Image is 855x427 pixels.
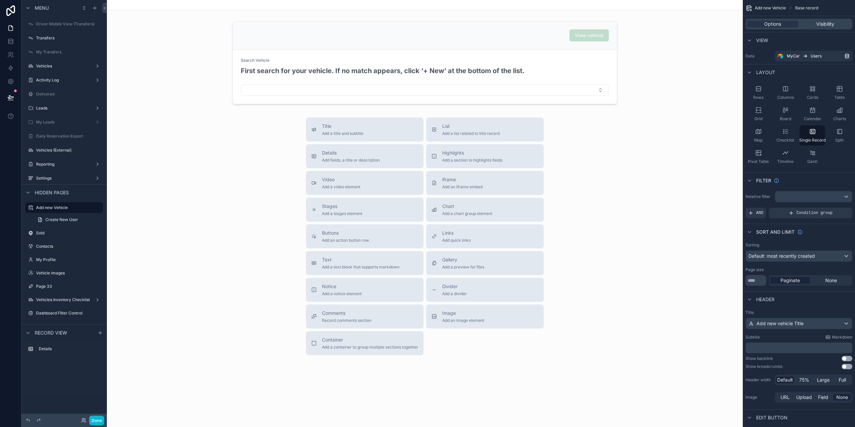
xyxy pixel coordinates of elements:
[25,241,103,252] a: Contacts
[36,148,102,153] label: Vehicles (External)
[745,318,852,329] button: Add new vehicle Title
[756,320,804,327] span: Add new vehicle Title
[780,116,791,122] span: Board
[807,159,818,164] span: Gantt
[25,103,103,114] a: Leads
[25,145,103,156] a: Vehicles (External)
[25,281,103,292] a: Page 33
[36,49,102,55] label: My Transfers
[818,394,828,401] span: Field
[807,95,818,100] span: Cards
[756,69,775,76] span: Layout
[811,53,822,59] span: Users
[89,416,104,425] button: Done
[745,335,760,340] label: Subtitle
[773,104,798,124] button: Board
[778,53,783,59] img: Airtable Logo
[36,205,99,210] label: Add new Vehicle
[25,47,103,57] a: My Transfers
[25,202,103,213] a: Add new Vehicle
[25,19,103,29] a: Driver Mobile View (Transfers)
[800,126,825,146] button: Single Record
[781,277,800,284] span: Paginate
[33,214,103,225] a: Create New User
[25,117,103,128] a: My Leads
[825,277,837,284] span: None
[756,414,788,421] span: Edit button
[745,356,773,361] div: Show backlink
[25,33,103,43] a: Transfers
[799,377,809,383] span: 75%
[827,126,852,146] button: Split
[745,395,772,400] label: Image
[25,89,103,99] a: Delivered
[36,270,102,276] label: Vehicle Images
[36,134,102,139] label: Daily Reservation Export
[816,21,834,27] span: Visibility
[777,138,794,143] span: Checklist
[804,116,821,122] span: Calendar
[45,217,78,222] span: Create New User
[745,343,852,353] div: scrollable content
[745,126,771,146] button: Map
[773,126,798,146] button: Checklist
[36,105,92,111] label: Leads
[836,394,848,401] span: None
[36,35,102,41] label: Transfers
[745,147,771,167] button: Pivot Table
[36,77,92,83] label: Activity Log
[799,138,826,143] span: Single Record
[773,147,798,167] button: Timeline
[36,257,102,262] label: My Profile
[833,116,846,122] span: Charts
[825,335,852,340] a: Markdown
[745,83,771,103] button: Rows
[817,377,830,383] span: Large
[36,297,92,302] label: Vehicles Inventory Checklist
[36,310,102,316] label: Dashboard Filter Control
[777,95,794,100] span: Columns
[745,242,759,248] label: Sorting
[745,53,772,59] label: Data
[834,95,845,100] span: Table
[800,147,825,167] button: Gantt
[797,210,833,216] span: Condition group
[745,267,764,272] label: Page size
[795,5,818,11] span: Base record
[745,377,772,383] label: Header width
[835,138,844,143] span: Split
[25,75,103,85] a: Activity Log
[777,159,794,164] span: Timeline
[39,346,100,352] label: Details
[25,308,103,318] a: Dashboard Filter Control
[25,228,103,238] a: Sold
[796,394,812,401] span: Upload
[753,95,763,100] span: Rows
[745,250,852,262] button: Default: most recently created
[839,377,846,383] span: Full
[756,177,771,184] span: Filter
[25,159,103,170] a: Reporting
[827,83,852,103] button: Table
[25,294,103,305] a: Vehicles Inventory Checklist
[800,104,825,124] button: Calendar
[21,341,107,361] div: scrollable content
[36,162,92,167] label: Reporting
[775,51,852,61] a: MyCarUsers
[754,116,762,122] span: Grid
[36,63,92,69] label: Vehicles
[36,284,102,289] label: Page 33
[755,5,786,11] span: Add new Vehicle
[25,61,103,71] a: Vehicles
[25,254,103,265] a: My Profile
[756,210,763,216] span: AND
[764,21,781,27] span: Options
[745,310,852,315] label: Title
[35,330,67,336] span: Record view
[800,83,825,103] button: Cards
[35,189,69,196] span: Hidden pages
[827,104,852,124] button: Charts
[36,230,102,236] label: Sold
[36,91,102,97] label: Delivered
[777,377,793,383] span: Default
